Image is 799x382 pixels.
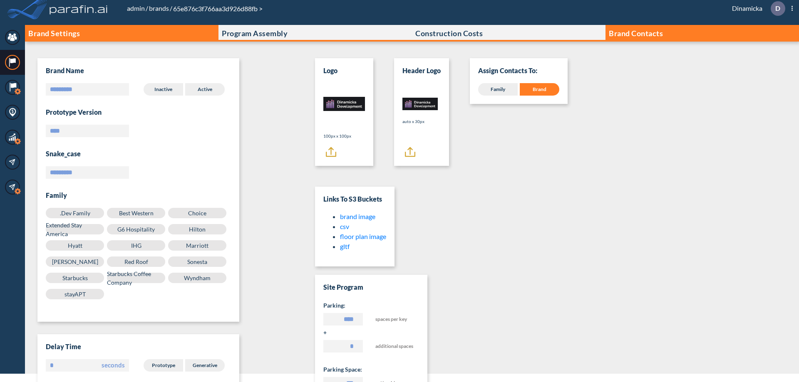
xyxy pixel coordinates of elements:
li: / [126,3,148,13]
a: brands [148,4,170,12]
span: additional spaces [375,340,415,355]
h5: Parking: [323,301,419,310]
span: spaces per key [375,313,415,328]
label: .Dev Family [46,208,104,218]
h3: Header Logo [402,67,441,75]
h3: Logo [323,67,337,75]
button: Program Assembly [218,25,412,42]
label: stayAPT [46,289,104,299]
label: IHG [107,240,165,251]
h5: Parking space: [323,365,419,374]
div: Family [478,83,518,96]
a: gltf [340,242,350,250]
label: Generative [185,359,225,372]
button: Brand Settings [25,25,218,42]
label: Wyndham [168,273,226,283]
label: Marriott [168,240,226,251]
p: auto x 30px [402,118,438,125]
label: Starbucks Coffee Company [107,273,165,283]
label: Starbucks [46,273,104,283]
img: Logo header [402,98,438,110]
p: D [775,5,780,12]
label: Inactive [144,83,183,96]
h3: snake_case [46,150,231,158]
p: Brand Settings [28,29,80,37]
a: admin [126,4,146,12]
h3: Site Program [323,283,419,291]
p: Program Assembly [222,29,288,37]
a: csv [340,222,349,230]
p: Construction Costs [415,29,483,37]
label: Red Roof [107,256,165,267]
a: brand image [340,212,375,220]
label: Hilton [168,224,226,234]
h3: Delay time [46,343,231,351]
h3: Links to S3 Buckets [323,195,386,203]
a: floor plan image [340,232,386,240]
li: / [148,3,172,13]
h3: Brand Name [46,67,84,75]
h5: + [323,328,419,337]
p: Assign Contacts To: [478,67,559,75]
label: Choice [168,208,226,218]
div: Brand [520,83,559,96]
p: 100px x 100px [323,133,365,139]
label: Best Western [107,208,165,218]
label: Extended Stay America [46,224,104,234]
div: Dinamicka [720,1,793,16]
h3: Prototype Version [46,108,231,116]
button: Brand Contacts [605,25,799,42]
h3: Family [46,191,231,200]
span: 65e876c3f766aa3d926d88fb > [172,5,263,12]
label: Hyatt [46,240,104,251]
label: Prototype [144,359,183,372]
label: Sonesta [168,256,226,267]
p: Brand Contacts [609,29,663,37]
label: Active [185,83,225,96]
label: [PERSON_NAME] [46,256,104,267]
img: Logo [323,83,365,125]
button: Construction Costs [412,25,605,42]
label: G6 Hospitality [107,224,165,234]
